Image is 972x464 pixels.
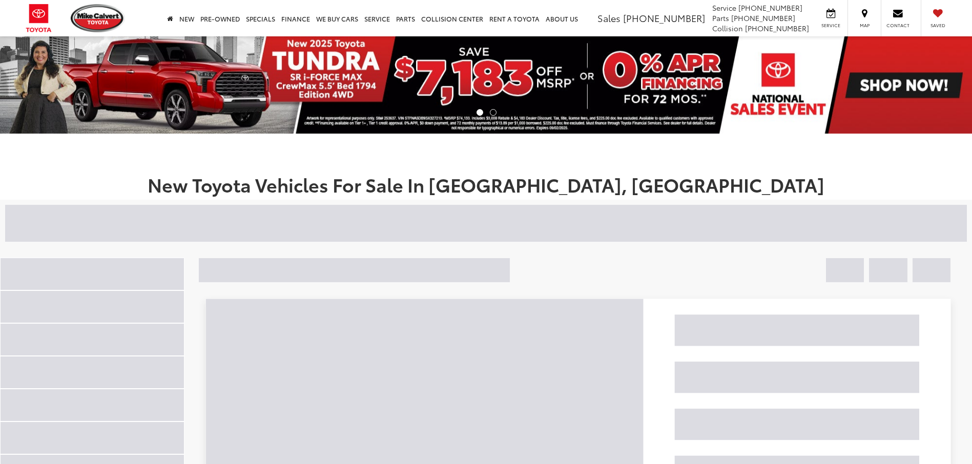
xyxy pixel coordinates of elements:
span: [PHONE_NUMBER] [738,3,802,13]
span: Parts [712,13,729,23]
span: Collision [712,23,743,33]
span: [PHONE_NUMBER] [731,13,795,23]
span: Contact [886,22,909,29]
span: Map [853,22,876,29]
span: Service [819,22,842,29]
img: Mike Calvert Toyota [71,4,125,32]
span: Service [712,3,736,13]
span: [PHONE_NUMBER] [745,23,809,33]
span: Sales [597,11,621,25]
span: Saved [926,22,949,29]
span: [PHONE_NUMBER] [623,11,705,25]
